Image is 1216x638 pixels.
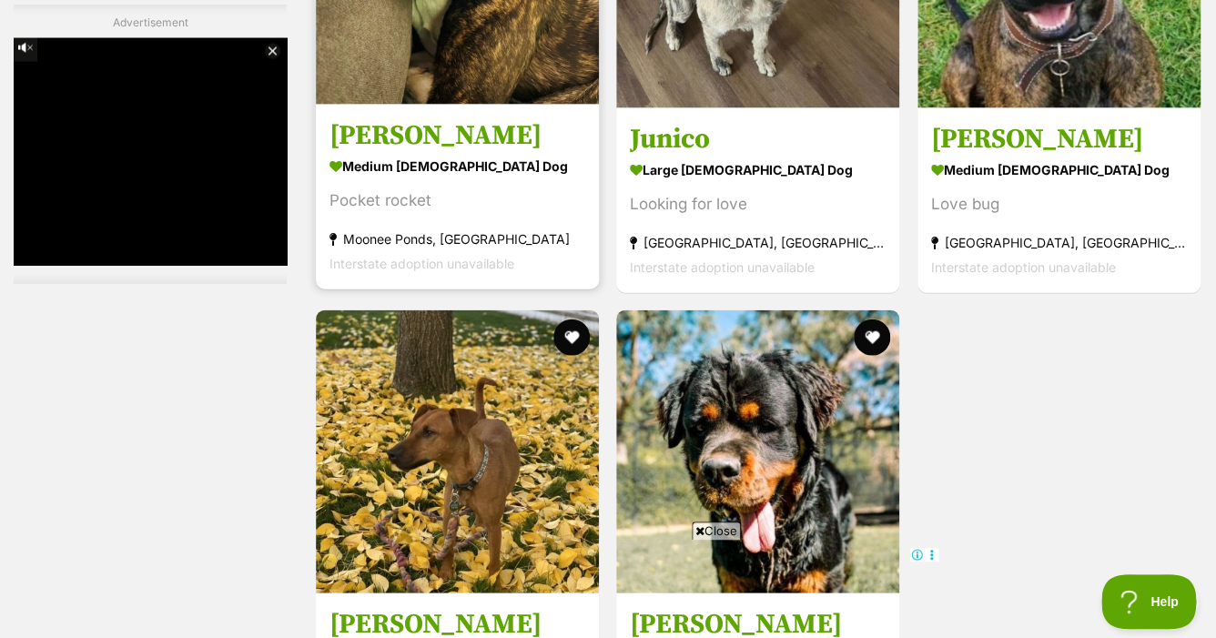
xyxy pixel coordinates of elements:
[630,122,886,157] h3: Junico
[329,118,585,153] h3: [PERSON_NAME]
[931,259,1116,275] span: Interstate adoption unavailable
[616,310,899,593] img: Kozy Falko - Rottweiler Dog
[14,5,287,284] div: Advertisement
[917,108,1201,293] a: [PERSON_NAME] medium [DEMOGRAPHIC_DATA] Dog Love bug [GEOGRAPHIC_DATA], [GEOGRAPHIC_DATA] Interst...
[931,192,1187,217] div: Love bug
[931,122,1187,157] h3: [PERSON_NAME]
[630,230,886,255] strong: [GEOGRAPHIC_DATA], [GEOGRAPHIC_DATA]
[630,192,886,217] div: Looking for love
[277,547,939,629] iframe: Advertisement
[630,157,886,183] strong: large [DEMOGRAPHIC_DATA] Dog
[14,38,287,266] iframe: Advertisement
[630,259,815,275] span: Interstate adoption unavailable
[692,522,741,540] span: Close
[616,108,899,293] a: Junico large [DEMOGRAPHIC_DATA] Dog Looking for love [GEOGRAPHIC_DATA], [GEOGRAPHIC_DATA] Interst...
[329,227,585,251] strong: Moonee Ponds, [GEOGRAPHIC_DATA]
[316,105,599,289] a: [PERSON_NAME] medium [DEMOGRAPHIC_DATA] Dog Pocket rocket Moonee Ponds, [GEOGRAPHIC_DATA] Interst...
[1101,574,1198,629] iframe: Help Scout Beacon - Open
[553,319,590,356] button: favourite
[329,188,585,213] div: Pocket rocket
[931,157,1187,183] strong: medium [DEMOGRAPHIC_DATA] Dog
[329,256,514,271] span: Interstate adoption unavailable
[931,230,1187,255] strong: [GEOGRAPHIC_DATA], [GEOGRAPHIC_DATA]
[329,153,585,179] strong: medium [DEMOGRAPHIC_DATA] Dog
[855,319,891,356] button: favourite
[316,310,599,593] img: Missy Peggotty - Australian Terrier Dog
